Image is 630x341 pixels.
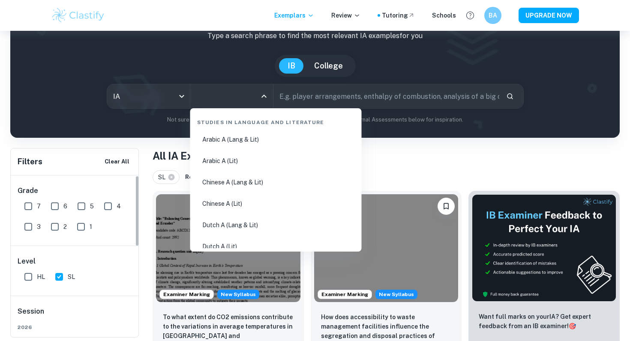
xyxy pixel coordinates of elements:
h1: All IA Examples [153,148,620,163]
div: Starting from the May 2026 session, the ESS IA requirements have changed. We created this exempla... [217,290,259,299]
span: 4 [117,202,121,211]
button: BA [484,7,501,24]
span: 6 [63,202,67,211]
a: Schools [432,11,456,20]
img: ESS IA example thumbnail: To what extent do CO2 emissions contribu [156,194,300,302]
span: Examiner Marking [160,291,213,298]
h6: Level [18,256,132,267]
button: College [306,58,351,74]
button: Clear All [102,155,132,168]
span: HL [37,272,45,282]
li: Chinese A (Lang & Lit) [194,172,358,192]
div: Studies in Language and Literature [194,112,358,130]
h6: Filters [18,156,42,168]
button: Help and Feedback [463,8,477,23]
span: 3 [37,222,41,231]
li: Dutch A (Lit) [194,237,358,256]
span: New Syllabus [375,290,417,299]
button: UPGRADE NOW [519,8,579,23]
button: IB [279,58,304,74]
li: Arabic A (Lang & Lit) [194,130,358,149]
div: IA [107,84,190,108]
button: Search [503,89,517,104]
img: Clastify logo [51,7,105,24]
li: Arabic A (Lit) [194,151,358,171]
img: Thumbnail [472,194,616,302]
h6: BA [488,11,498,20]
span: 🎯 [569,323,576,329]
span: 1 [90,222,92,231]
img: ESS IA example thumbnail: How does accessibility to waste manageme [314,194,459,302]
button: Close [258,90,270,102]
h6: Grade [18,186,132,196]
span: 5 [90,202,94,211]
li: Dutch A (Lang & Lit) [194,215,358,235]
span: 7 [37,202,41,211]
p: Type a search phrase to find the most relevant IA examples for you [17,31,613,41]
div: Starting from the May 2026 session, the ESS IA requirements have changed. We created this exempla... [375,290,417,299]
a: Tutoring [382,11,415,20]
span: SL [158,172,169,182]
p: Exemplars [274,11,314,20]
span: SL [68,272,75,282]
li: Chinese A (Lit) [194,194,358,213]
div: SL [153,170,180,184]
input: E.g. player arrangements, enthalpy of combustion, analysis of a big city... [273,84,499,108]
span: 2 [63,222,67,231]
button: Reset All [183,171,213,184]
span: Examiner Marking [318,291,372,298]
p: Want full marks on your IA ? Get expert feedback from an IB examiner! [479,312,609,331]
p: Review [331,11,360,20]
span: 2026 [18,323,132,331]
button: Bookmark [438,198,455,215]
span: New Syllabus [217,290,259,299]
p: Not sure what to search for? You can always look through our example Internal Assessments below f... [17,116,613,124]
h6: Session [18,306,132,323]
